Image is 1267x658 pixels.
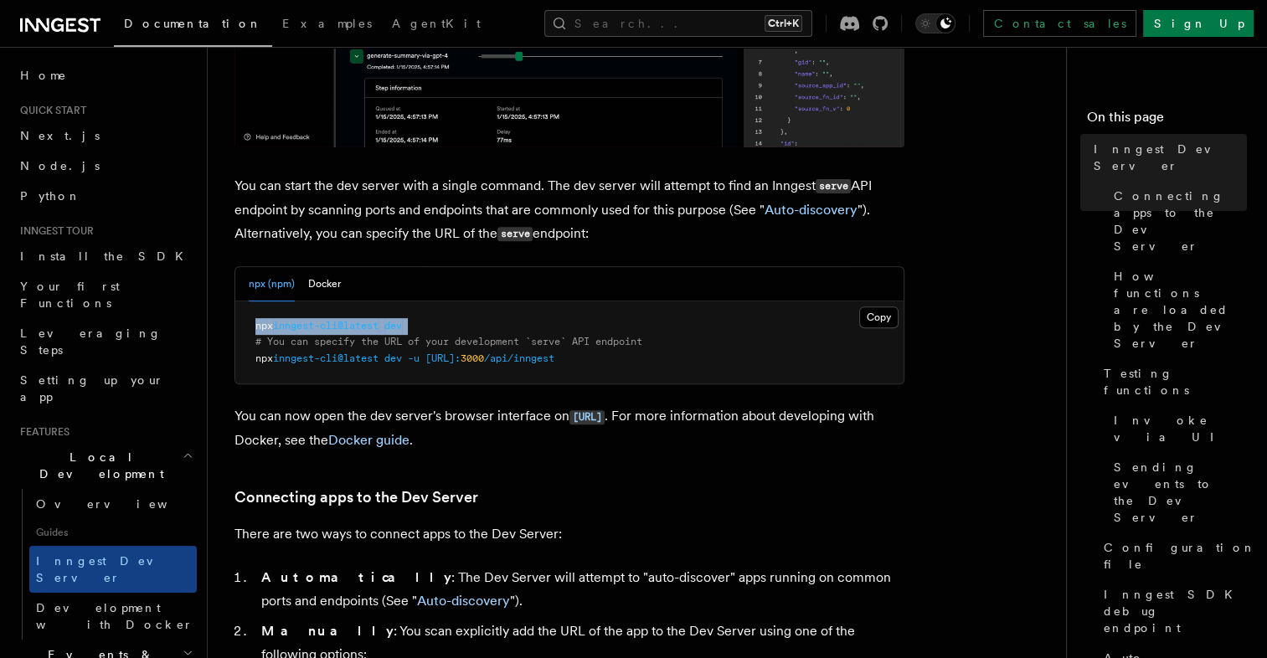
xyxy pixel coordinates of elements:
[124,17,262,30] span: Documentation
[282,17,372,30] span: Examples
[1107,181,1247,261] a: Connecting apps to the Dev Server
[1097,358,1247,405] a: Testing functions
[255,336,642,347] span: # You can specify the URL of your development `serve` API endpoint
[392,17,481,30] span: AgentKit
[859,306,899,328] button: Copy
[417,593,510,609] a: Auto-discovery
[1107,452,1247,532] a: Sending events to the Dev Server
[983,10,1136,37] a: Contact sales
[249,267,295,301] button: npx (npm)
[29,489,197,519] a: Overview
[569,408,605,424] a: [URL]
[1107,405,1247,452] a: Invoke via UI
[461,352,484,364] span: 3000
[20,129,100,142] span: Next.js
[13,224,94,238] span: Inngest tour
[255,320,273,332] span: npx
[13,442,197,489] button: Local Development
[544,10,812,37] button: Search...Ctrl+K
[13,104,86,117] span: Quick start
[234,522,904,546] p: There are two ways to connect apps to the Dev Server:
[29,593,197,640] a: Development with Docker
[1114,188,1247,254] span: Connecting apps to the Dev Server
[13,449,183,482] span: Local Development
[29,519,197,546] span: Guides
[36,601,193,631] span: Development with Docker
[308,267,341,301] button: Docker
[20,189,81,203] span: Python
[1104,586,1247,636] span: Inngest SDK debug endpoint
[425,352,461,364] span: [URL]:
[328,432,409,448] a: Docker guide
[1087,134,1247,181] a: Inngest Dev Server
[1114,268,1247,352] span: How functions are loaded by the Dev Server
[20,326,162,357] span: Leveraging Steps
[261,623,394,639] strong: Manually
[20,159,100,172] span: Node.js
[36,554,179,584] span: Inngest Dev Server
[114,5,272,47] a: Documentation
[255,352,273,364] span: npx
[13,318,197,365] a: Leveraging Steps
[484,352,554,364] span: /api/inngest
[20,67,67,84] span: Home
[13,121,197,151] a: Next.js
[13,181,197,211] a: Python
[1087,107,1247,134] h4: On this page
[1104,365,1247,398] span: Testing functions
[382,5,491,45] a: AgentKit
[1114,412,1247,445] span: Invoke via UI
[20,249,193,263] span: Install the SDK
[13,489,197,640] div: Local Development
[915,13,955,33] button: Toggle dark mode
[1143,10,1254,37] a: Sign Up
[1097,579,1247,643] a: Inngest SDK debug endpoint
[29,546,197,593] a: Inngest Dev Server
[1104,539,1256,573] span: Configuration file
[36,497,209,511] span: Overview
[384,352,402,364] span: dev
[13,151,197,181] a: Node.js
[256,566,904,613] li: : The Dev Server will attempt to "auto-discover" apps running on common ports and endpoints (See ...
[497,227,533,241] code: serve
[234,486,478,509] a: Connecting apps to the Dev Server
[408,352,420,364] span: -u
[272,5,382,45] a: Examples
[261,569,451,585] strong: Automatically
[273,320,379,332] span: inngest-cli@latest
[569,410,605,424] code: [URL]
[234,174,904,246] p: You can start the dev server with a single command. The dev server will attempt to find an Innges...
[816,179,851,193] code: serve
[13,365,197,412] a: Setting up your app
[1094,141,1247,174] span: Inngest Dev Server
[13,241,197,271] a: Install the SDK
[1097,532,1247,579] a: Configuration file
[765,202,858,218] a: Auto-discovery
[20,373,164,404] span: Setting up your app
[234,404,904,452] p: You can now open the dev server's browser interface on . For more information about developing wi...
[13,60,197,90] a: Home
[1107,261,1247,358] a: How functions are loaded by the Dev Server
[384,320,402,332] span: dev
[765,15,802,32] kbd: Ctrl+K
[20,280,120,310] span: Your first Functions
[13,425,70,439] span: Features
[1114,459,1247,526] span: Sending events to the Dev Server
[273,352,379,364] span: inngest-cli@latest
[13,271,197,318] a: Your first Functions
